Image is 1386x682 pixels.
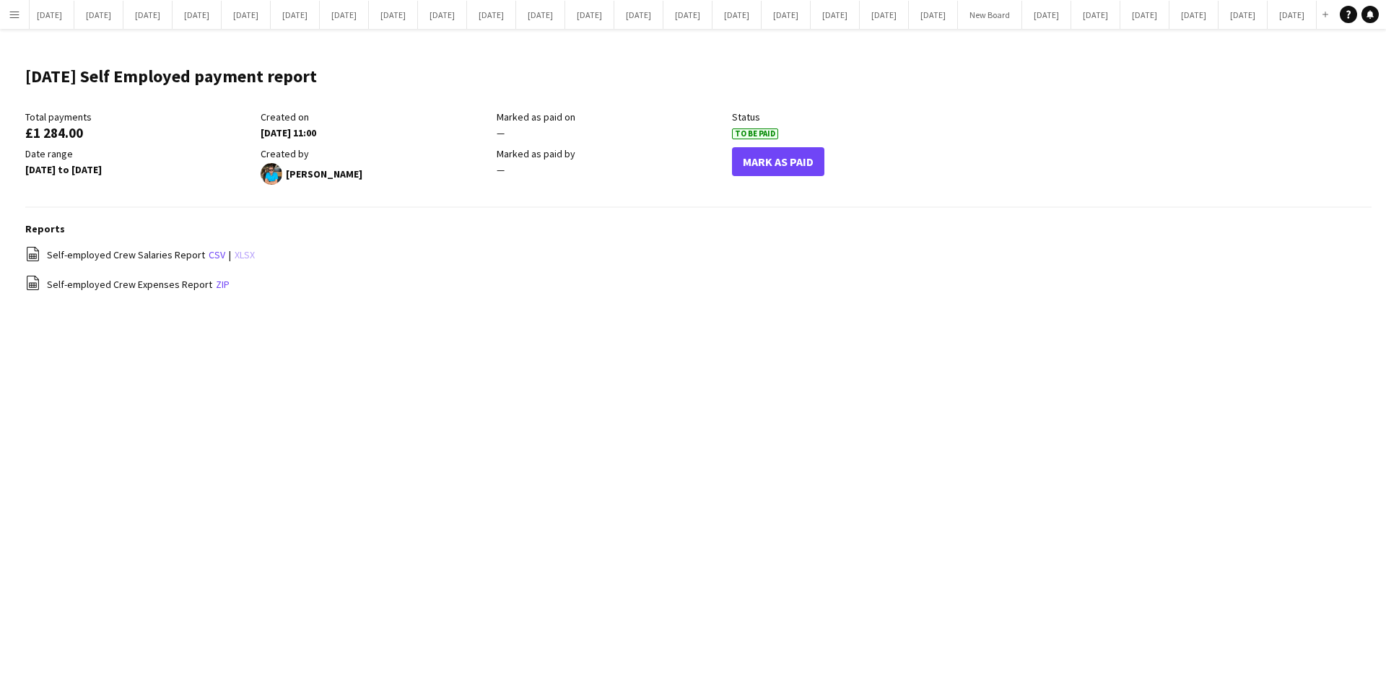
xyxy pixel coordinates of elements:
[497,163,505,176] span: —
[235,248,255,261] a: xlsx
[25,246,1372,264] div: |
[261,126,489,139] div: [DATE] 11:00
[467,1,516,29] button: [DATE]
[565,1,614,29] button: [DATE]
[47,278,212,291] span: Self-employed Crew Expenses Report
[25,110,253,123] div: Total payments
[614,1,663,29] button: [DATE]
[216,278,230,291] a: zip
[25,163,253,176] div: [DATE] to [DATE]
[25,1,74,29] button: [DATE]
[261,147,489,160] div: Created by
[123,1,173,29] button: [DATE]
[958,1,1022,29] button: New Board
[860,1,909,29] button: [DATE]
[369,1,418,29] button: [DATE]
[497,126,505,139] span: —
[1268,1,1317,29] button: [DATE]
[25,126,253,139] div: £1 284.00
[222,1,271,29] button: [DATE]
[320,1,369,29] button: [DATE]
[497,110,725,123] div: Marked as paid on
[497,147,725,160] div: Marked as paid by
[47,248,205,261] span: Self-employed Crew Salaries Report
[25,66,317,87] h1: [DATE] Self Employed payment report
[762,1,811,29] button: [DATE]
[732,147,824,176] button: Mark As Paid
[1022,1,1071,29] button: [DATE]
[25,147,253,160] div: Date range
[732,128,778,139] span: To Be Paid
[418,1,467,29] button: [DATE]
[909,1,958,29] button: [DATE]
[1219,1,1268,29] button: [DATE]
[1169,1,1219,29] button: [DATE]
[261,110,489,123] div: Created on
[271,1,320,29] button: [DATE]
[261,163,489,185] div: [PERSON_NAME]
[1071,1,1120,29] button: [DATE]
[74,1,123,29] button: [DATE]
[663,1,712,29] button: [DATE]
[811,1,860,29] button: [DATE]
[173,1,222,29] button: [DATE]
[25,222,1372,235] h3: Reports
[209,248,225,261] a: csv
[732,110,960,123] div: Status
[516,1,565,29] button: [DATE]
[1120,1,1169,29] button: [DATE]
[712,1,762,29] button: [DATE]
